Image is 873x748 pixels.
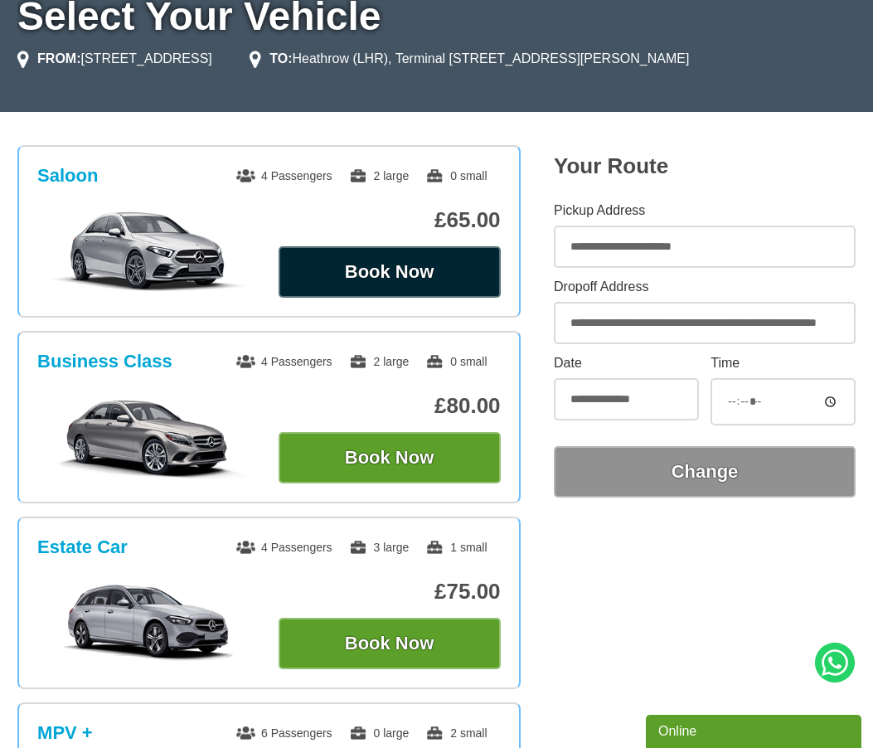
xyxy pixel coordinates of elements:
img: Business Class [37,396,259,478]
span: 0 small [425,169,487,182]
iframe: chat widget [646,712,865,748]
p: £80.00 [279,393,501,419]
span: 2 large [349,169,410,182]
li: Heathrow (LHR), Terminal [STREET_ADDRESS][PERSON_NAME] [250,49,689,69]
span: 4 Passengers [236,355,332,368]
span: 1 small [425,541,487,554]
strong: TO: [269,51,292,66]
h3: Saloon [37,165,98,187]
span: 4 Passengers [236,169,332,182]
span: 0 small [425,355,487,368]
p: £75.00 [279,579,501,605]
span: 6 Passengers [236,726,332,740]
img: Estate Car [37,581,259,664]
span: 2 small [425,726,487,740]
button: Book Now [279,432,501,483]
h2: Your Route [554,153,856,179]
li: [STREET_ADDRESS] [17,49,212,69]
button: Book Now [279,618,501,669]
h3: MPV + [37,722,93,744]
img: Saloon [37,210,259,293]
label: Date [554,357,699,370]
label: Dropoff Address [554,280,856,294]
span: 4 Passengers [236,541,332,554]
p: £65.00 [279,207,501,233]
label: Time [711,357,856,370]
button: Change [554,446,856,498]
strong: FROM: [37,51,80,66]
label: Pickup Address [554,204,856,217]
span: 3 large [349,541,410,554]
span: 2 large [349,355,410,368]
span: 0 large [349,726,410,740]
h3: Business Class [37,351,172,372]
h3: Estate Car [37,537,128,558]
button: Book Now [279,246,501,298]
